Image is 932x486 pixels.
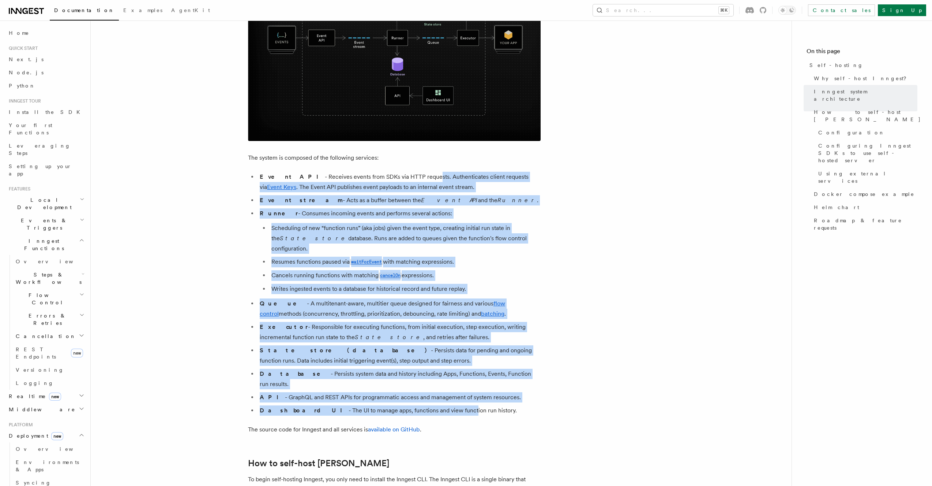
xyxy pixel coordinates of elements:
h4: On this page [807,47,917,59]
strong: Event stream [260,197,343,204]
p: The source code for Inngest and all services is . [248,424,541,435]
strong: Database [260,370,331,377]
span: Home [9,29,29,37]
span: Steps & Workflows [13,271,82,286]
button: Toggle dark mode [778,6,796,15]
span: Platform [6,422,33,428]
span: Using external services [818,170,917,185]
em: Runner [497,197,537,204]
li: Writes ingested events to a database for historical record and future replay. [269,284,541,294]
span: Errors & Retries [13,312,79,327]
span: Flow Control [13,292,79,306]
a: Why self-host Inngest? [811,72,917,85]
span: Inngest tour [6,98,41,104]
a: Node.js [6,66,86,79]
p: The system is composed of the following services: [248,153,541,163]
em: State store [280,235,348,242]
a: Home [6,26,86,40]
li: - Responsible for executing functions, from initial execution, step execution, writing incrementa... [258,322,541,342]
button: Realtimenew [6,390,86,403]
span: Cancellation [13,333,76,340]
span: Self-hosting [809,62,863,69]
span: Python [9,83,35,89]
a: Setting up your app [6,160,86,180]
li: Scheduling of new “function runs” (aka jobs) given the event type, creating initial run state in ... [269,223,541,254]
a: Versioning [13,363,86,376]
a: How to self-host [PERSON_NAME] [811,105,917,126]
button: Deploymentnew [6,429,86,442]
span: Inngest system architecture [814,88,917,103]
span: Examples [123,7,162,13]
a: Examples [119,2,167,20]
a: Next.js [6,53,86,66]
strong: Runner [260,210,298,217]
a: cancelOn [379,272,402,279]
button: Flow Control [13,289,86,309]
span: new [51,432,63,440]
span: Your first Functions [9,122,52,136]
div: Inngest Functions [6,255,86,390]
em: State store [355,334,423,341]
a: Overview [13,442,86,456]
a: Sign Up [878,4,926,16]
li: Resumes functions paused via with matching expressions. [269,257,541,267]
span: Next.js [9,56,44,62]
span: REST Endpoints [16,346,56,360]
li: Cancels running functions with matching expressions. [269,270,541,281]
code: cancelOn [379,272,402,279]
li: - Persists data for pending and ongoing function runs. Data includes initial triggering event(s),... [258,345,541,366]
button: Steps & Workflows [13,268,86,289]
code: waitForEvent [350,259,383,265]
span: Syncing [16,480,51,486]
a: Configuring Inngest SDKs to use self-hosted server [815,139,917,167]
li: - GraphQL and REST APIs for programmatic access and management of system resources. [258,392,541,402]
span: new [71,349,83,357]
a: Your first Functions [6,119,86,139]
a: Self-hosting [807,59,917,72]
strong: Executor [260,323,308,330]
button: Cancellation [13,330,86,343]
span: Versioning [16,367,64,373]
a: flow control [260,300,505,317]
span: Install the SDK [9,109,84,115]
a: Configuration [815,126,917,139]
span: new [49,393,61,401]
a: Leveraging Steps [6,139,86,160]
span: Environments & Apps [16,459,79,472]
strong: Event API [260,173,325,180]
strong: API [260,394,285,401]
span: Docker compose example [814,190,914,198]
button: Search...⌘K [593,4,733,16]
span: How to self-host [PERSON_NAME] [814,108,921,123]
button: Local Development [6,193,86,214]
li: - Receives events from SDKs via HTTP requests. Authenticates client requests via . The Event API ... [258,172,541,192]
span: Leveraging Steps [9,143,71,156]
span: Node.js [9,70,44,75]
a: AgentKit [167,2,214,20]
a: Python [6,79,86,92]
span: Middleware [6,406,75,413]
button: Events & Triggers [6,214,86,234]
button: Inngest Functions [6,234,86,255]
kbd: ⌘K [719,7,729,14]
span: Helm chart [814,204,859,211]
button: Errors & Retries [13,309,86,330]
a: Environments & Apps [13,456,86,476]
span: Features [6,186,30,192]
span: Quick start [6,45,38,51]
a: Contact sales [808,4,875,16]
strong: State store (database) [260,347,431,354]
span: Inngest Functions [6,237,79,252]
li: - Acts as a buffer between the and the . [258,195,541,205]
strong: Dashboard UI [260,407,349,414]
a: How to self-host [PERSON_NAME] [248,458,389,468]
li: - Persists system data and history including Apps, Functions, Events, Function run results. [258,369,541,389]
a: Documentation [50,2,119,21]
a: Helm chart [811,201,917,214]
strong: Queue [260,300,307,307]
a: Using external services [815,167,917,188]
a: Roadmap & feature requests [811,214,917,234]
a: waitForEvent [350,258,383,265]
li: - A multitenant-aware, multitier queue designed for fairness and various methods (concurrency, th... [258,298,541,319]
li: - Consumes incoming events and performs several actions: [258,208,541,294]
